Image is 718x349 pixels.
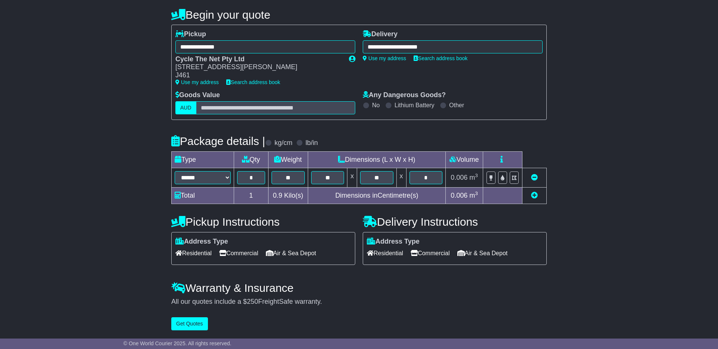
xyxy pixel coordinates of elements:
[475,173,478,178] sup: 3
[171,135,265,147] h4: Package details |
[363,216,547,228] h4: Delivery Instructions
[234,151,269,168] td: Qty
[347,168,357,187] td: x
[175,101,196,114] label: AUD
[171,216,355,228] h4: Pickup Instructions
[172,187,234,204] td: Total
[445,151,483,168] td: Volume
[171,9,547,21] h4: Begin your quote
[268,151,308,168] td: Weight
[308,151,445,168] td: Dimensions (L x W x H)
[457,247,508,259] span: Air & Sea Depot
[475,191,478,196] sup: 3
[171,317,208,330] button: Get Quotes
[396,168,406,187] td: x
[273,192,282,199] span: 0.9
[469,192,478,199] span: m
[175,247,212,259] span: Residential
[363,91,446,99] label: Any Dangerous Goods?
[234,187,269,204] td: 1
[411,247,449,259] span: Commercial
[274,139,292,147] label: kg/cm
[395,102,435,109] label: Lithium Battery
[531,192,538,199] a: Add new item
[219,247,258,259] span: Commercial
[469,174,478,181] span: m
[175,63,341,71] div: [STREET_ADDRESS][PERSON_NAME]
[171,282,547,294] h4: Warranty & Insurance
[414,55,467,61] a: Search address book
[363,55,406,61] a: Use my address
[175,79,219,85] a: Use my address
[451,192,467,199] span: 0.006
[372,102,380,109] label: No
[172,151,234,168] td: Type
[367,238,420,246] label: Address Type
[175,30,206,38] label: Pickup
[449,102,464,109] label: Other
[268,187,308,204] td: Kilo(s)
[123,340,231,346] span: © One World Courier 2025. All rights reserved.
[308,187,445,204] td: Dimensions in Centimetre(s)
[367,247,403,259] span: Residential
[175,91,220,99] label: Goods Value
[247,298,258,305] span: 250
[363,30,398,38] label: Delivery
[226,79,280,85] a: Search address book
[266,247,316,259] span: Air & Sea Depot
[531,174,538,181] a: Remove this item
[175,55,341,64] div: Cycle The Net Pty Ltd
[306,139,318,147] label: lb/in
[175,238,228,246] label: Address Type
[451,174,467,181] span: 0.006
[175,71,341,80] div: J461
[171,298,547,306] div: All our quotes include a $ FreightSafe warranty.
